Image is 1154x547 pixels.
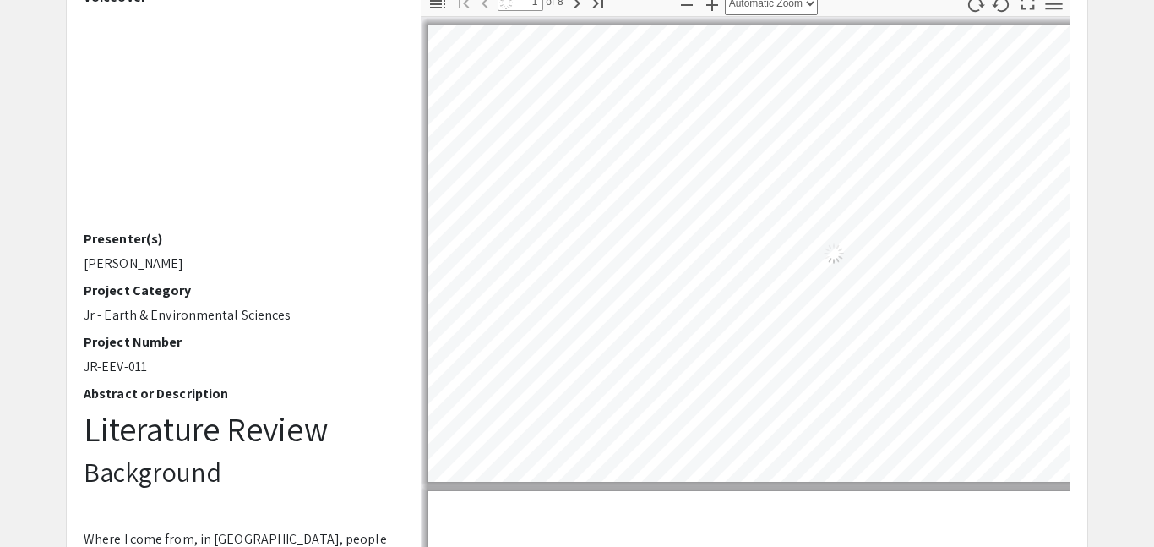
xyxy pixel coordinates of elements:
[84,357,395,377] p: JR-EEV-011
[84,334,395,350] h2: Project Number
[84,386,395,402] h2: Abstract or Description
[84,305,395,325] p: Jr - Earth & Environmental Sciences
[84,454,221,490] span: Background
[84,282,395,298] h2: Project Category
[84,254,395,274] p: [PERSON_NAME]
[84,12,395,231] iframe: WIN 20230210 12 17 18 Pro
[84,407,328,451] span: Literature Review
[84,231,395,247] h2: Presenter(s)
